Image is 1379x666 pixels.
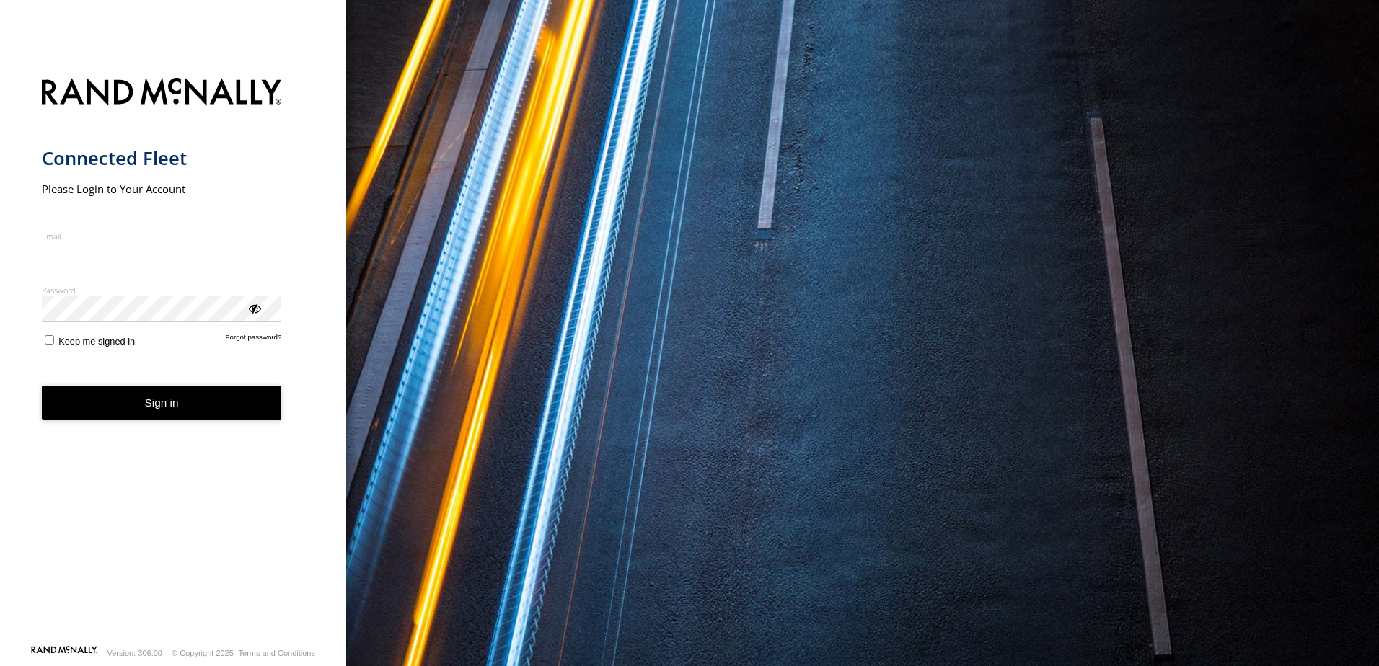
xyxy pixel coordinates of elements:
[42,69,305,644] form: main
[58,336,135,347] span: Keep me signed in
[226,333,282,347] a: Forgot password?
[42,386,282,421] button: Sign in
[42,146,282,170] h1: Connected Fleet
[239,649,315,657] a: Terms and Conditions
[107,649,162,657] div: Version: 306.00
[42,182,282,196] h2: Please Login to Your Account
[42,231,282,241] label: Email
[31,646,97,660] a: Visit our Website
[247,301,261,315] div: ViewPassword
[172,649,315,657] div: © Copyright 2025 -
[45,335,54,345] input: Keep me signed in
[42,285,282,296] label: Password
[42,75,282,112] img: Rand McNally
